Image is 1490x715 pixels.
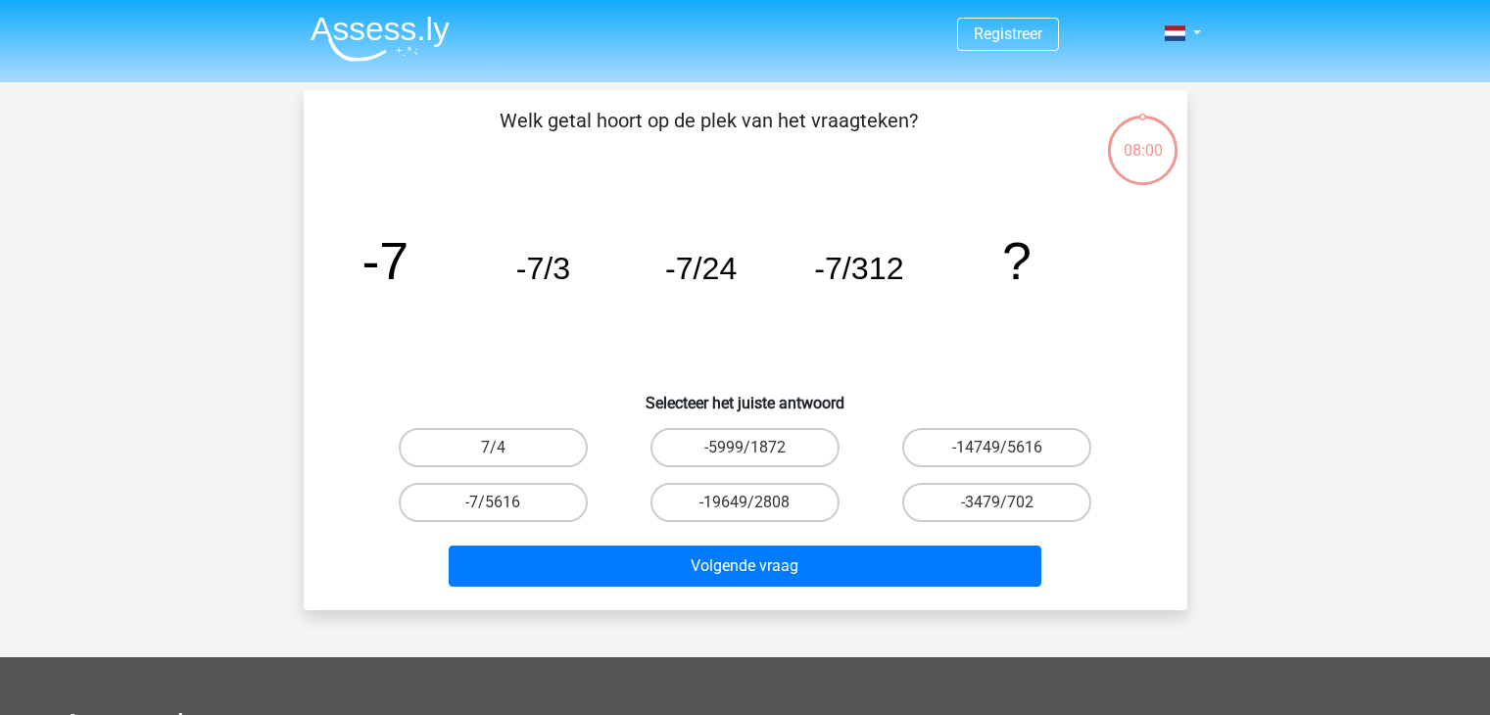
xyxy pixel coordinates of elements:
[399,483,588,522] label: -7/5616
[335,378,1156,412] h6: Selecteer het juiste antwoord
[311,16,450,62] img: Assessly
[449,546,1041,587] button: Volgende vraag
[1106,114,1179,163] div: 08:00
[902,428,1091,467] label: -14749/5616
[399,428,588,467] label: 7/4
[974,24,1042,43] a: Registreer
[902,483,1091,522] label: -3479/702
[335,106,1082,165] p: Welk getal hoort op de plek van het vraagteken?
[814,251,903,286] tspan: -7/312
[664,251,736,286] tspan: -7/24
[650,483,840,522] label: -19649/2808
[1002,231,1032,290] tspan: ?
[515,251,570,286] tspan: -7/3
[650,428,840,467] label: -5999/1872
[361,231,409,290] tspan: -7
